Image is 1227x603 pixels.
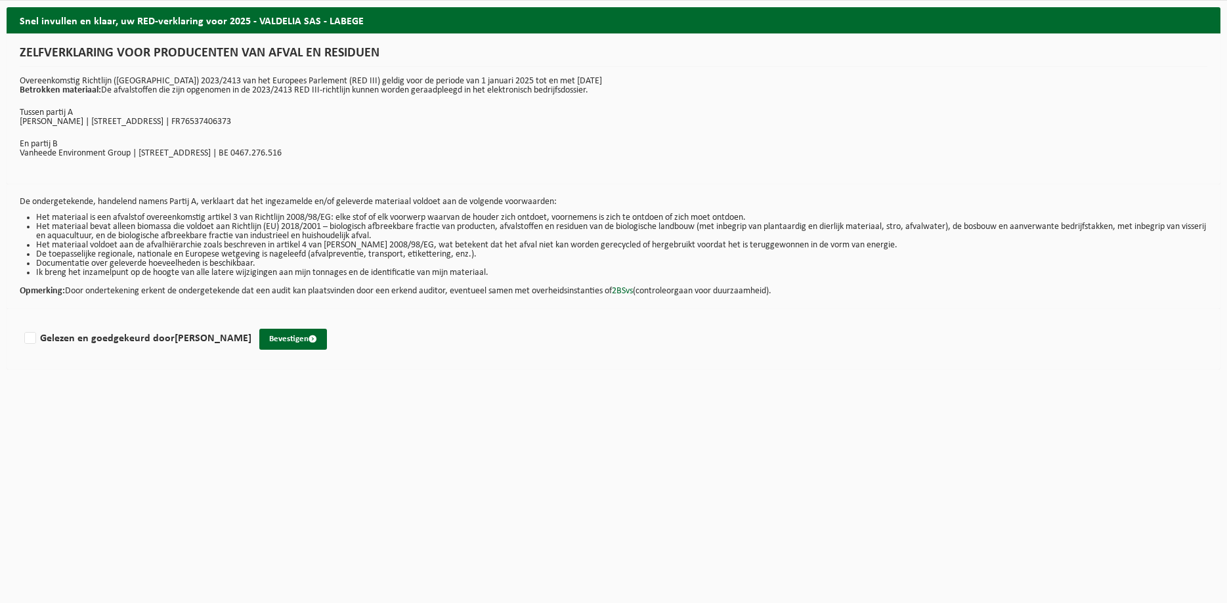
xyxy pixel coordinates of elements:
[20,286,65,296] strong: Opmerking:
[612,286,633,296] a: 2BSvs
[36,268,1207,278] li: Ik breng het inzamelpunt op de hoogte van alle latere wijzigingen aan mijn tonnages en de identif...
[259,329,327,350] button: Bevestigen
[20,47,1207,67] h1: ZELFVERKLARING VOOR PRODUCENTEN VAN AFVAL EN RESIDUEN
[22,329,251,348] label: Gelezen en goedgekeurd door
[36,222,1207,241] li: Het materiaal bevat alleen biomassa die voldoet aan Richtlijn (EU) 2018/2001 – biologisch afbreek...
[20,140,1207,149] p: En partij B
[175,333,251,344] strong: [PERSON_NAME]
[7,7,1220,33] h2: Snel invullen en klaar, uw RED-verklaring voor 2025 - VALDELIA SAS - LABEGE
[36,241,1207,250] li: Het materiaal voldoet aan de afvalhiërarchie zoals beschreven in artikel 4 van [PERSON_NAME] 2008...
[36,250,1207,259] li: De toepasselijke regionale, nationale en Europese wetgeving is nageleefd (afvalpreventie, transpo...
[20,108,1207,117] p: Tussen partij A
[20,278,1207,296] p: Door ondertekening erkent de ondergetekende dat een audit kan plaatsvinden door een erkend audito...
[36,259,1207,268] li: Documentatie over geleverde hoeveelheden is beschikbaar.
[20,198,1207,207] p: De ondergetekende, handelend namens Partij A, verklaart dat het ingezamelde en/of geleverde mater...
[20,85,101,95] strong: Betrokken materiaal:
[36,213,1207,222] li: Het materiaal is een afvalstof overeenkomstig artikel 3 van Richtlijn 2008/98/EG: elke stof of el...
[7,574,219,603] iframe: chat widget
[20,77,1207,95] p: Overeenkomstig Richtlijn ([GEOGRAPHIC_DATA]) 2023/2413 van het Europees Parlement (RED III) geldi...
[20,149,1207,158] p: Vanheede Environment Group | [STREET_ADDRESS] | BE 0467.276.516
[20,117,1207,127] p: [PERSON_NAME] | [STREET_ADDRESS] | FR76537406373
